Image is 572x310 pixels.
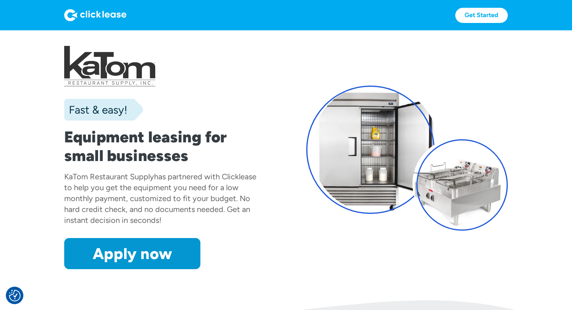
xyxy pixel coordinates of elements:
div: Fast & easy! [64,102,127,117]
a: Get Started [455,8,508,23]
div: has partnered with Clicklease to help you get the equipment you need for a low monthly payment, c... [64,172,256,225]
h1: Equipment leasing for small businesses [64,128,266,165]
img: Revisit consent button [9,290,21,301]
img: Logo [64,9,126,21]
div: KaTom Restaurant Supply [64,172,154,181]
button: Consent Preferences [9,290,21,301]
a: Apply now [64,238,200,269]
